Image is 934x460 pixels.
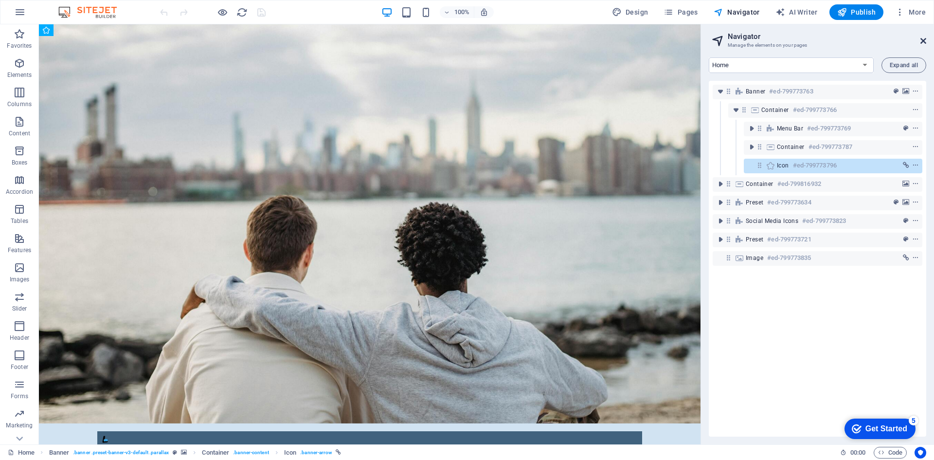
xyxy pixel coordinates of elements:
div: Design (Ctrl+Alt+Y) [608,4,652,20]
span: Expand all [890,62,918,68]
button: background [901,197,911,208]
button: context-menu [911,104,920,116]
span: Container [761,106,789,114]
span: : [857,449,859,456]
span: Icon [777,162,789,169]
button: Usercentrics [915,447,926,459]
span: Design [612,7,648,17]
button: AI Writer [772,4,822,20]
button: 100% [440,6,474,18]
button: toggle-expand [715,197,726,208]
p: Tables [11,217,28,225]
h3: Manage the elements on your pages [728,41,907,50]
h6: #ed-799773787 [808,141,852,153]
button: reload [236,6,248,18]
button: toggle-expand [746,141,757,153]
button: preset [891,86,901,97]
button: Click here to leave preview mode and continue editing [216,6,228,18]
span: Publish [837,7,876,17]
button: Pages [660,4,701,20]
h6: Session time [840,447,866,459]
span: Preset [746,199,763,206]
h6: #ed-799773769 [807,123,851,134]
span: Menu Bar [777,125,803,132]
button: preset [901,234,911,245]
button: toggle-expand [746,123,757,134]
span: Preset [746,236,763,243]
i: This element is a customizable preset [173,450,177,455]
button: context-menu [911,123,920,134]
button: toggle-expand [715,86,726,97]
button: context-menu [911,215,920,227]
h6: #ed-799773766 [793,104,837,116]
h2: Navigator [728,32,926,41]
h6: #ed-799773721 [767,234,811,245]
p: Columns [7,100,32,108]
div: Get Started [29,11,71,19]
button: toggle-expand [715,178,726,190]
button: toggle-expand [730,104,742,116]
span: . banner-content [233,447,269,459]
button: context-menu [911,252,920,264]
span: AI Writer [775,7,818,17]
span: . banner-arrow [300,447,332,459]
h6: #ed-799773634 [767,197,811,208]
h6: #ed-799773823 [802,215,846,227]
p: Footer [11,363,28,371]
p: Features [8,246,31,254]
i: This element contains a background [181,450,187,455]
h6: #ed-799773835 [767,252,811,264]
span: Banner [746,88,765,95]
p: Accordion [6,188,33,196]
div: Get Started 5 items remaining, 0% complete [8,5,79,25]
i: Reload page [236,7,248,18]
p: Favorites [7,42,32,50]
button: Expand all [881,57,926,73]
p: Elements [7,71,32,79]
button: context-menu [911,160,920,171]
span: More [895,7,926,17]
button: Code [874,447,907,459]
p: Forms [11,392,28,400]
button: preset [891,197,901,208]
span: . banner .preset-banner-v3-default .parallax [73,447,169,459]
p: Boxes [12,159,28,166]
button: Navigator [710,4,764,20]
button: background [901,86,911,97]
span: Code [878,447,902,459]
button: context-menu [911,141,920,153]
span: Click to select. Double-click to edit [49,447,70,459]
button: link [901,252,911,264]
h6: #ed-799773796 [793,160,837,171]
span: Navigator [714,7,760,17]
p: Header [10,334,29,342]
button: More [891,4,930,20]
button: background [901,178,911,190]
p: Marketing [6,422,33,429]
button: Design [608,4,652,20]
button: toggle-expand [715,215,726,227]
span: 00 00 [850,447,865,459]
i: On resize automatically adjust zoom level to fit chosen device. [480,8,488,17]
button: preset [901,215,911,227]
span: Container [202,447,229,459]
h6: 100% [454,6,470,18]
div: 5 [72,2,82,12]
i: This element is linked [336,450,341,455]
span: Container [777,143,805,151]
button: context-menu [911,86,920,97]
span: Pages [664,7,698,17]
h6: #ed-799816932 [777,178,821,190]
p: Slider [12,305,27,313]
button: Publish [829,4,883,20]
button: preset [901,123,911,134]
span: Container [746,180,773,188]
p: Images [10,276,30,283]
span: Image [746,254,763,262]
button: link [901,160,911,171]
button: context-menu [911,197,920,208]
nav: breadcrumb [49,447,341,459]
button: context-menu [911,234,920,245]
img: Editor Logo [56,6,129,18]
span: Social Media Icons [746,217,798,225]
